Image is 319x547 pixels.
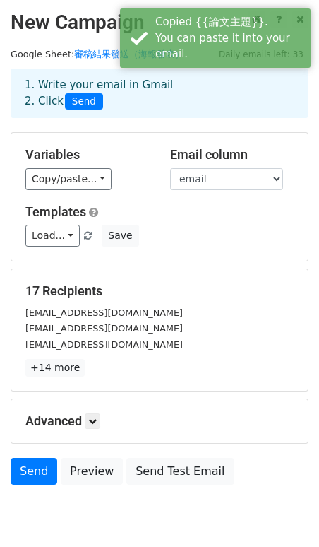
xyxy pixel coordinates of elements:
[65,93,103,110] span: Send
[25,225,80,247] a: Load...
[170,147,294,163] h5: Email column
[25,339,183,350] small: [EMAIL_ADDRESS][DOMAIN_NAME]
[102,225,138,247] button: Save
[126,458,234,485] a: Send Test Email
[25,323,183,334] small: [EMAIL_ADDRESS][DOMAIN_NAME]
[248,479,319,547] iframe: Chat Widget
[11,458,57,485] a: Send
[25,283,294,299] h5: 17 Recipients
[74,49,184,59] a: 審稿結果發送（海報發表）
[25,413,294,429] h5: Advanced
[155,14,305,62] div: Copied {{論文主題}}. You can paste it into your email.
[248,479,319,547] div: 聊天小工具
[25,204,86,219] a: Templates
[25,307,183,318] small: [EMAIL_ADDRESS][DOMAIN_NAME]
[25,359,85,377] a: +14 more
[11,11,308,35] h2: New Campaign
[14,77,305,110] div: 1. Write your email in Gmail 2. Click
[11,49,184,59] small: Google Sheet:
[25,168,112,190] a: Copy/paste...
[25,147,149,163] h5: Variables
[61,458,123,485] a: Preview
